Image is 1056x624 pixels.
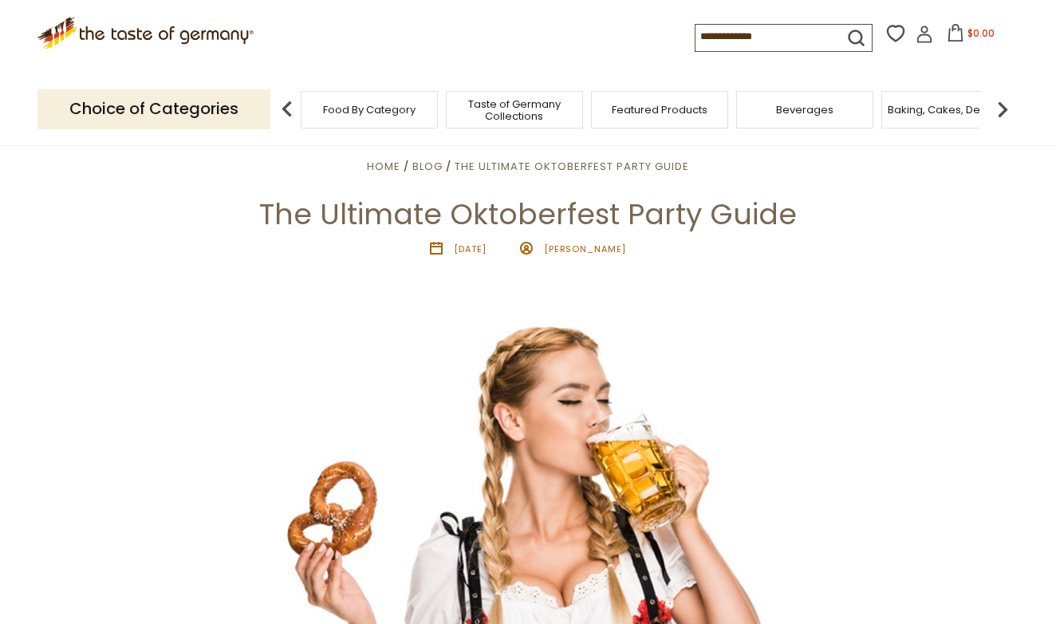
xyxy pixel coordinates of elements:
p: Choice of Categories [37,89,270,128]
time: [DATE] [454,243,487,255]
span: $0.00 [967,26,995,40]
span: [PERSON_NAME] [544,243,627,255]
a: Food By Category [323,104,416,116]
h1: The Ultimate Oktoberfest Party Guide [49,196,1007,232]
a: Baking, Cakes, Desserts [888,104,1011,116]
a: Blog [412,159,443,174]
a: Beverages [776,104,833,116]
button: $0.00 [936,24,1004,48]
a: Featured Products [612,104,707,116]
img: next arrow [987,93,1019,125]
a: Home [367,159,400,174]
a: The Ultimate Oktoberfest Party Guide [455,159,689,174]
a: Taste of Germany Collections [451,98,578,122]
img: previous arrow [271,93,303,125]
